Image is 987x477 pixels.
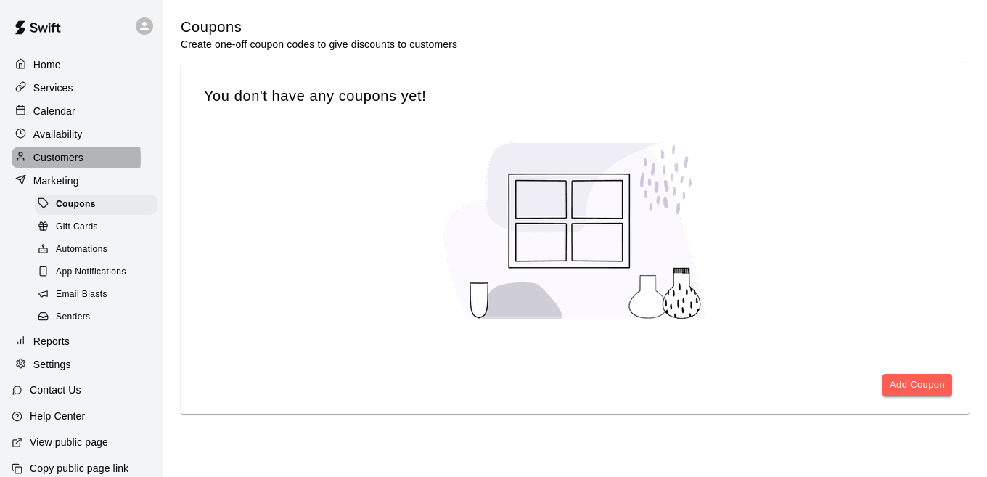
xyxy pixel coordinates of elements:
[35,239,163,261] a: Automations
[35,240,157,260] div: Automations
[430,129,721,333] img: No coupons created
[12,170,152,192] a: Marketing
[33,81,73,95] p: Services
[35,261,163,284] a: App Notifications
[181,17,457,37] h5: Coupons
[56,242,107,257] span: Automations
[33,174,79,188] p: Marketing
[56,288,107,302] span: Email Blasts
[12,330,152,352] a: Reports
[12,100,152,122] a: Calendar
[35,284,163,306] a: Email Blasts
[35,307,157,327] div: Senders
[30,435,108,449] p: View public page
[33,357,71,372] p: Settings
[204,86,946,106] h5: You don't have any coupons yet!
[56,197,96,212] span: Coupons
[56,220,98,235] span: Gift Cards
[56,265,126,280] span: App Notifications
[35,216,163,238] a: Gift Cards
[35,195,157,215] div: Coupons
[35,306,163,329] a: Senders
[33,57,61,72] p: Home
[33,127,83,142] p: Availability
[882,374,952,396] button: Add Coupon
[33,334,70,348] p: Reports
[35,285,157,305] div: Email Blasts
[30,461,128,476] p: Copy public page link
[56,310,91,325] span: Senders
[12,354,152,375] a: Settings
[30,409,85,423] p: Help Center
[35,217,157,237] div: Gift Cards
[33,150,83,165] p: Customers
[181,37,457,52] p: Create one-off coupon codes to give discounts to customers
[12,147,152,168] a: Customers
[30,383,81,397] p: Contact Us
[35,262,157,282] div: App Notifications
[12,54,152,76] a: Home
[33,104,75,118] p: Calendar
[12,77,152,99] a: Services
[12,123,152,145] a: Availability
[35,193,163,216] a: Coupons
